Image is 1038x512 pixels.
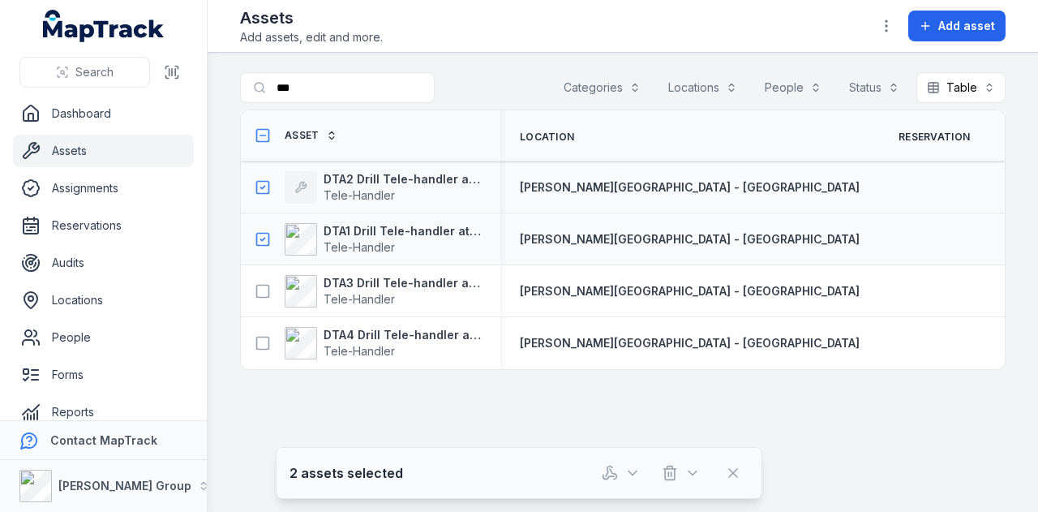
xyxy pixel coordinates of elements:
[324,327,481,343] strong: DTA4 Drill Tele-handler attachment
[324,171,481,187] strong: DTA2 Drill Tele-handler attachment
[13,247,194,279] a: Audits
[285,223,481,256] a: DTA1 Drill Tele-handler attachmentTele-Handler
[520,284,860,298] span: [PERSON_NAME][GEOGRAPHIC_DATA] - [GEOGRAPHIC_DATA]
[13,97,194,130] a: Dashboard
[240,29,383,45] span: Add assets, edit and more.
[75,64,114,80] span: Search
[13,284,194,316] a: Locations
[13,321,194,354] a: People
[324,223,481,239] strong: DTA1 Drill Tele-handler attachment
[520,180,860,194] span: [PERSON_NAME][GEOGRAPHIC_DATA] - [GEOGRAPHIC_DATA]
[19,57,150,88] button: Search
[13,359,194,391] a: Forms
[13,396,194,428] a: Reports
[520,283,860,299] a: [PERSON_NAME][GEOGRAPHIC_DATA] - [GEOGRAPHIC_DATA]
[13,135,194,167] a: Assets
[285,275,481,308] a: DTA3 Drill Tele-handler attachmentTele-Handler
[839,72,910,103] button: Status
[938,18,995,34] span: Add asset
[324,188,395,202] span: Tele-Handler
[520,131,574,144] span: Location
[50,433,157,447] strong: Contact MapTrack
[58,479,191,493] strong: [PERSON_NAME] Group
[520,231,860,247] a: [PERSON_NAME][GEOGRAPHIC_DATA] - [GEOGRAPHIC_DATA]
[754,72,832,103] button: People
[658,72,748,103] button: Locations
[324,275,481,291] strong: DTA3 Drill Tele-handler attachment
[285,171,481,204] a: DTA2 Drill Tele-handler attachmentTele-Handler
[324,292,395,306] span: Tele-Handler
[324,344,395,358] span: Tele-Handler
[240,6,383,29] h2: Assets
[553,72,651,103] button: Categories
[908,11,1006,41] button: Add asset
[324,240,395,254] span: Tele-Handler
[13,209,194,242] a: Reservations
[520,336,860,350] span: [PERSON_NAME][GEOGRAPHIC_DATA] - [GEOGRAPHIC_DATA]
[285,129,320,142] span: Asset
[43,10,165,42] a: MapTrack
[520,232,860,246] span: [PERSON_NAME][GEOGRAPHIC_DATA] - [GEOGRAPHIC_DATA]
[520,335,860,351] a: [PERSON_NAME][GEOGRAPHIC_DATA] - [GEOGRAPHIC_DATA]
[13,172,194,204] a: Assignments
[899,131,970,144] span: Reservation
[520,179,860,196] a: [PERSON_NAME][GEOGRAPHIC_DATA] - [GEOGRAPHIC_DATA]
[285,129,337,142] a: Asset
[285,327,481,359] a: DTA4 Drill Tele-handler attachmentTele-Handler
[916,72,1006,103] button: Table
